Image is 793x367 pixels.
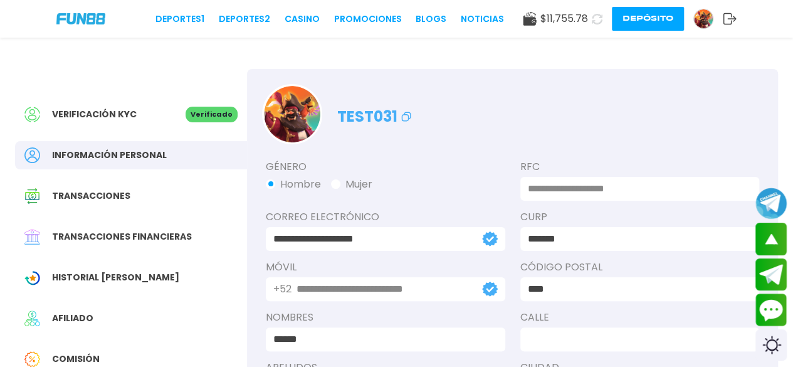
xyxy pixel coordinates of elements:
[266,210,505,225] label: Correo electrónico
[15,100,247,129] a: Verificación KYCVerificado
[24,229,40,245] img: Financial Transaction
[694,9,713,28] img: Avatar
[520,159,760,174] label: RFC
[273,282,291,297] p: +52
[693,9,723,29] a: Avatar
[15,141,247,169] a: PersonalInformación personal
[520,310,760,325] label: Calle
[333,13,401,26] a: Promociones
[155,13,204,26] a: Deportes1
[186,107,238,122] p: Verificado
[266,177,321,192] button: Hombre
[15,182,247,210] a: Transaction HistoryTransacciones
[52,108,137,121] span: Verificación KYC
[266,310,505,325] label: NOMBRES
[52,312,93,325] span: Afiliado
[52,230,192,243] span: Transacciones financieras
[52,271,179,284] span: Historial [PERSON_NAME]
[219,13,270,26] a: Deportes2
[56,13,105,24] img: Company Logo
[52,353,100,366] span: Comisión
[520,210,760,225] label: CURP
[52,149,167,162] span: Información personal
[24,147,40,163] img: Personal
[540,11,588,26] span: $ 11,755.78
[755,187,787,220] button: Join telegram channel
[755,223,787,255] button: scroll up
[755,294,787,326] button: Contact customer service
[520,260,760,275] label: Código Postal
[15,263,247,292] a: Wagering TransactionHistorial [PERSON_NAME]
[285,13,320,26] a: CASINO
[416,13,446,26] a: BLOGS
[337,99,414,128] p: test031
[15,223,247,251] a: Financial TransactionTransacciones financieras
[264,86,320,142] img: Avatar
[24,351,40,367] img: Commission
[24,311,40,326] img: Affiliate
[24,188,40,204] img: Transaction History
[266,159,505,174] label: Género
[331,177,372,192] button: Mujer
[612,7,684,31] button: Depósito
[24,270,40,285] img: Wagering Transaction
[461,13,504,26] a: NOTICIAS
[755,258,787,291] button: Join telegram
[15,304,247,332] a: AffiliateAfiliado
[266,260,505,275] label: Móvil
[52,189,130,203] span: Transacciones
[755,329,787,361] div: Switch theme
